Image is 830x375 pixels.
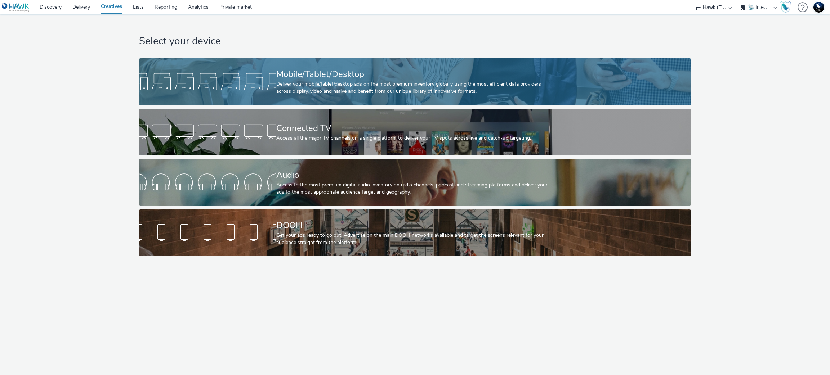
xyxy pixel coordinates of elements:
div: Deliver your mobile/tablet/desktop ads on the most premium inventory globally using the most effi... [276,81,551,95]
a: Mobile/Tablet/DesktopDeliver your mobile/tablet/desktop ads on the most premium inventory globall... [139,58,691,105]
img: undefined Logo [2,3,30,12]
img: Support Hawk [813,2,824,13]
div: Mobile/Tablet/Desktop [276,68,551,81]
h1: Select your device [139,35,691,48]
div: Access to the most premium digital audio inventory on radio channels, podcast and streaming platf... [276,181,551,196]
a: DOOHGet your ads ready to go out! Advertise on the main DOOH networks available and target the sc... [139,209,691,256]
div: Audio [276,169,551,181]
a: AudioAccess to the most premium digital audio inventory on radio channels, podcast and streaming ... [139,159,691,206]
div: Access all the major TV channels on a single platform to deliver your TV spots across live and ca... [276,135,551,142]
div: Connected TV [276,122,551,135]
div: DOOH [276,219,551,232]
div: Get your ads ready to go out! Advertise on the main DOOH networks available and target the screen... [276,232,551,247]
a: Hawk Academy [780,1,794,13]
img: Hawk Academy [780,1,791,13]
a: Connected TVAccess all the major TV channels on a single platform to deliver your TV spots across... [139,109,691,155]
